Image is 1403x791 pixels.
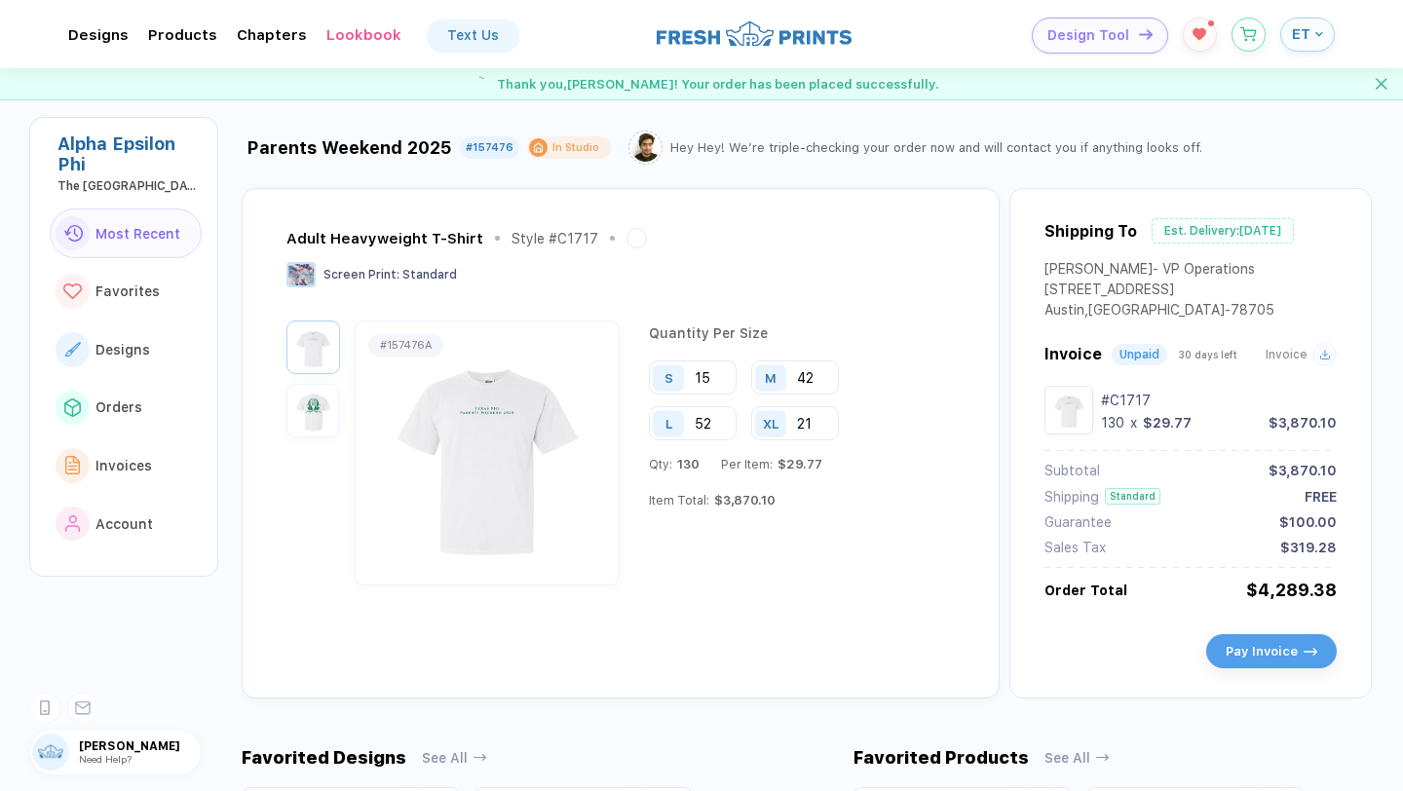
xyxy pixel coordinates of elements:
[148,26,217,44] div: ProductsToggle dropdown menu
[286,230,483,247] div: Adult Heavyweight T-Shirt
[1280,18,1335,52] button: ET
[672,457,700,471] span: 130
[1044,583,1127,598] div: Order Total
[1128,415,1139,431] div: x
[552,140,599,155] div: In Studio
[1101,393,1337,408] div: #C1717
[1044,302,1274,322] div: Austin , [GEOGRAPHIC_DATA] - 78705
[50,383,202,433] button: link to iconOrders
[1047,27,1129,44] span: Design Tool
[246,137,452,158] div: Parents Weekend 2025
[422,750,468,766] span: See All
[291,389,335,433] img: 8937b9be-f10d-427e-bae9-6fc2bf23cdf4_nt_back_1756515894664.jpg
[1179,349,1237,360] span: 30 days left
[63,225,83,242] img: link to icon
[853,747,1029,768] div: Favorited Products
[65,456,81,474] img: link to icon
[63,283,82,300] img: link to icon
[1105,488,1160,505] div: Standard
[1044,750,1110,766] button: See All
[95,226,180,242] span: Most Recent
[1269,415,1337,431] div: $3,870.10
[380,339,432,352] div: # 157476A
[57,133,202,174] div: Alpha Epsilon Phi
[631,133,660,162] img: Tariq.png
[1044,282,1274,302] div: [STREET_ADDRESS]
[95,458,152,473] span: Invoices
[50,208,202,259] button: link to iconMost Recent
[95,283,160,299] span: Favorites
[1044,514,1112,530] div: Guarantee
[657,19,852,49] img: logo
[1139,29,1153,40] img: icon
[360,339,614,567] img: 8937b9be-f10d-427e-bae9-6fc2bf23cdf4_nt_front_1756515894663.jpg
[422,750,487,766] button: See All
[497,77,939,92] span: Thank you, [PERSON_NAME] ! Your order has been placed successfully.
[1292,25,1310,43] span: ET
[79,753,132,765] span: Need Help?
[447,27,499,43] div: Text Us
[50,440,202,491] button: link to iconInvoices
[1044,345,1102,363] span: Invoice
[1044,261,1274,282] div: [PERSON_NAME]- VP Operations
[1152,218,1294,244] div: Est. Delivery: [DATE]
[1280,540,1337,555] div: $319.28
[1049,391,1088,430] img: 8937b9be-f10d-427e-bae9-6fc2bf23cdf4_nt_front_1756515894663.jpg
[512,231,598,246] div: Style # C1717
[68,26,129,44] div: DesignsToggle dropdown menu
[765,370,777,385] div: M
[1119,348,1159,361] div: Unpaid
[326,26,401,44] div: Lookbook
[64,342,81,357] img: link to icon
[670,140,1202,155] div: Hey Hey! We’re triple-checking your order now and will contact you if anything looks off.
[242,747,406,768] div: Favorited Designs
[64,398,81,416] img: link to icon
[323,268,399,282] span: Screen Print :
[50,266,202,317] button: link to iconFavorites
[1279,514,1337,530] div: $100.00
[763,416,778,431] div: XL
[649,493,776,508] div: Item Total:
[1044,222,1137,241] div: Shipping To
[65,515,81,533] img: link to icon
[95,342,150,358] span: Designs
[1269,463,1337,478] div: $3,870.10
[1143,415,1192,431] div: $29.77
[57,179,202,193] div: The University of Texas at Austin
[1044,463,1100,478] div: Subtotal
[773,457,822,471] span: $29.77
[326,26,401,44] div: LookbookToggle dropdown menu chapters
[1044,489,1099,505] div: Shipping
[1305,489,1337,505] div: FREE
[664,370,673,385] div: S
[286,262,316,287] img: Screen Print
[50,324,202,375] button: link to iconDesigns
[1246,580,1337,600] div: $4,289.38
[95,399,142,415] span: Orders
[1206,634,1337,668] button: Pay Invoiceicon
[402,268,457,282] span: Standard
[428,19,518,51] a: Text Us
[1044,750,1090,766] span: See All
[649,457,700,471] div: Qty:
[1226,644,1298,659] span: Pay Invoice
[649,325,950,360] div: Quantity Per Size
[1101,415,1124,431] div: 130
[95,516,153,532] span: Account
[50,499,202,549] button: link to iconAccount
[709,493,776,508] span: $3,870.10
[665,416,672,431] div: L
[32,734,69,771] img: user profile
[721,457,822,471] div: Per Item:
[464,68,495,99] img: success gif
[291,325,335,369] img: 8937b9be-f10d-427e-bae9-6fc2bf23cdf4_nt_front_1756515894663.jpg
[1044,540,1106,555] div: Sales Tax
[1266,348,1308,361] span: Invoice
[237,26,307,44] div: ChaptersToggle dropdown menu chapters
[1032,18,1168,54] button: Design Toolicon
[1208,20,1214,26] sup: 1
[466,141,513,154] div: #157476
[1304,648,1317,656] img: icon
[79,739,201,753] span: [PERSON_NAME]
